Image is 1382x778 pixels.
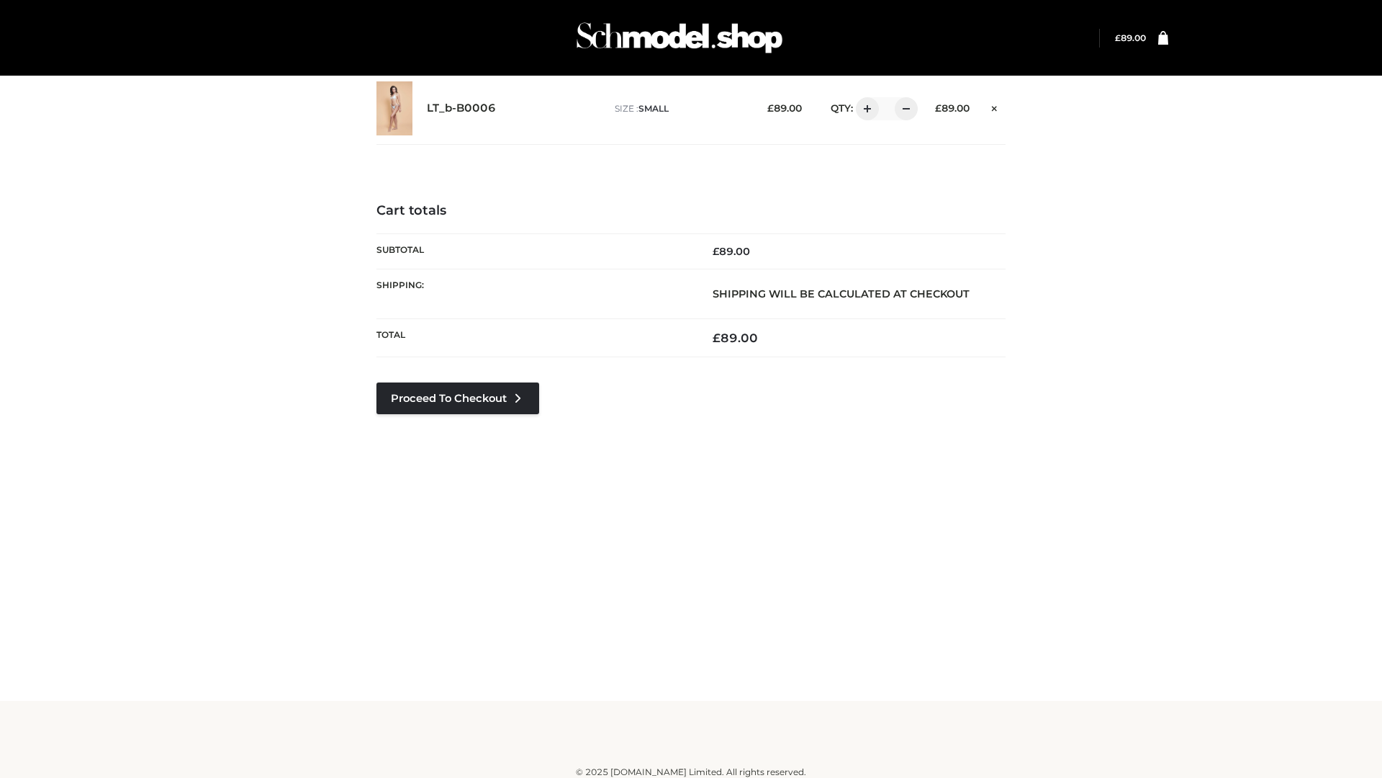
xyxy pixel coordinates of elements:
[615,102,745,115] p: size :
[713,245,750,258] bdi: 89.00
[376,203,1006,219] h4: Cart totals
[935,102,941,114] span: £
[427,102,496,115] a: LT_b-B0006
[376,233,691,269] th: Subtotal
[713,331,758,345] bdi: 89.00
[1115,32,1146,43] bdi: 89.00
[713,245,719,258] span: £
[767,102,802,114] bdi: 89.00
[935,102,970,114] bdi: 89.00
[984,97,1006,116] a: Remove this item
[376,269,691,318] th: Shipping:
[713,287,970,300] strong: Shipping will be calculated at checkout
[1115,32,1146,43] a: £89.00
[816,97,913,120] div: QTY:
[572,9,787,66] img: Schmodel Admin 964
[638,103,669,114] span: SMALL
[376,81,412,135] img: LT_b-B0006 - SMALL
[713,331,721,345] span: £
[767,102,774,114] span: £
[1115,32,1121,43] span: £
[376,319,691,357] th: Total
[376,383,539,414] a: Proceed to Checkout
